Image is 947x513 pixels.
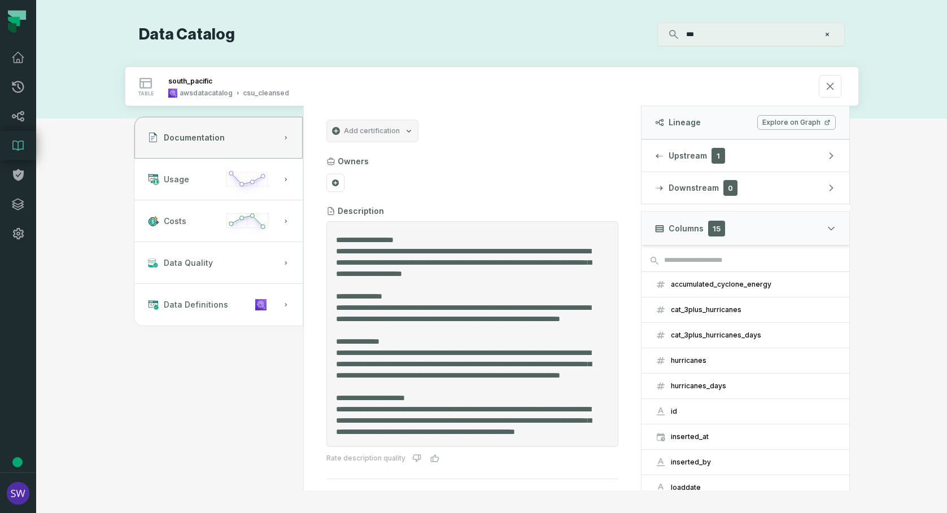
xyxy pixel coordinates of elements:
div: Rate description quality [326,454,405,463]
span: 1 [712,148,725,164]
div: hurricanes_days [671,382,836,391]
div: hurricanes [671,356,836,365]
span: float [655,330,666,341]
span: timestamp [655,431,666,442]
span: Data Definitions [164,299,228,310]
button: cat_3plus_hurricanes [641,297,849,322]
span: table [138,91,154,97]
span: 15 [708,221,725,236]
span: float [655,279,666,290]
h3: Owners [338,156,369,167]
button: cat_3plus_hurricanes_days [641,323,849,348]
span: 0 [723,180,737,196]
button: hurricanes [641,348,849,373]
div: inserted_by [671,458,836,467]
span: integer [655,355,666,366]
span: string [655,457,666,468]
span: Data Quality [164,257,213,269]
button: loaddate [641,475,849,500]
span: string [655,482,666,493]
span: Downstream [669,182,719,194]
span: integer [655,304,666,315]
h3: Description [338,205,384,217]
h1: Data Catalog [139,25,235,45]
span: Costs [164,216,186,227]
span: Columns [669,223,704,234]
span: Documentation [164,132,225,143]
button: inserted_by [641,450,849,475]
button: Downstream0 [641,172,849,204]
div: awsdatacatalog [180,89,233,98]
div: loaddate [671,483,836,492]
button: inserted_at [641,424,849,449]
button: Add certification [326,120,418,142]
span: string [655,406,666,417]
div: accumulated_cyclone_energy [671,280,836,289]
img: avatar of Shannon Wojcik [7,482,29,505]
a: Explore on Graph [757,115,836,130]
button: Clear search query [822,29,833,40]
button: tableawsdatacatalogcsu_cleansed [125,67,858,106]
div: cat_3plus_hurricanes_days [671,331,836,340]
div: south_pacific [168,77,212,85]
button: accumulated_cyclone_energy [641,272,849,297]
span: Add certification [344,126,400,135]
button: Columns15 [641,211,850,245]
div: Tooltip anchor [12,457,23,467]
button: Upstream1 [641,140,849,172]
span: Lineage [669,117,701,128]
div: csu_cleansed [243,89,289,98]
button: id [641,399,849,424]
div: inserted_at [671,432,836,441]
span: Upstream [669,150,707,161]
span: float [655,380,666,392]
textarea: Entity Description [336,231,600,437]
button: hurricanes_days [641,374,849,398]
div: id [671,407,836,416]
div: cat_3plus_hurricanes [671,305,836,314]
span: Usage [164,174,189,185]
